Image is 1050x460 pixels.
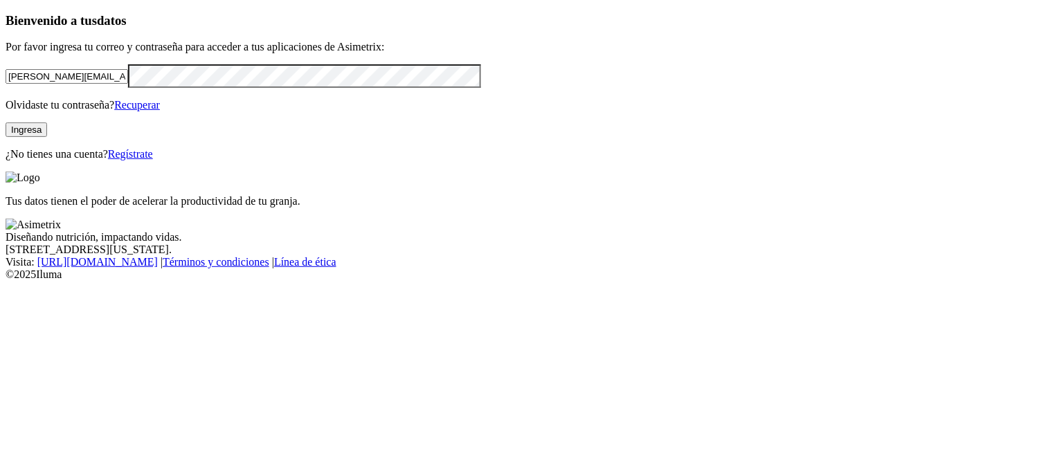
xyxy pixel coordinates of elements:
[163,256,269,268] a: Términos y condiciones
[37,256,158,268] a: [URL][DOMAIN_NAME]
[97,13,127,28] span: datos
[6,256,1044,268] div: Visita : | |
[108,148,153,160] a: Regístrate
[6,219,61,231] img: Asimetrix
[6,231,1044,243] div: Diseñando nutrición, impactando vidas.
[6,268,1044,281] div: © 2025 Iluma
[6,13,1044,28] h3: Bienvenido a tus
[114,99,160,111] a: Recuperar
[6,172,40,184] img: Logo
[6,243,1044,256] div: [STREET_ADDRESS][US_STATE].
[6,99,1044,111] p: Olvidaste tu contraseña?
[6,69,128,84] input: Tu correo
[6,195,1044,208] p: Tus datos tienen el poder de acelerar la productividad de tu granja.
[274,256,336,268] a: Línea de ética
[6,122,47,137] button: Ingresa
[6,148,1044,160] p: ¿No tienes una cuenta?
[6,41,1044,53] p: Por favor ingresa tu correo y contraseña para acceder a tus aplicaciones de Asimetrix:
